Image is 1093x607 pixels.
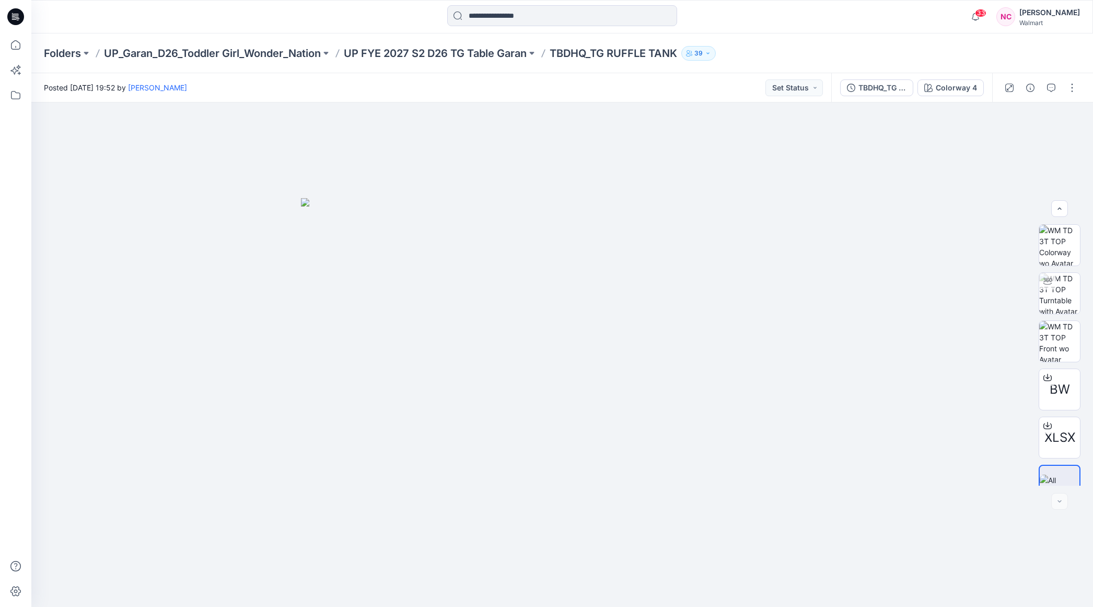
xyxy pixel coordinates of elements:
button: 39 [681,46,716,61]
a: Folders [44,46,81,61]
div: Colorway 4 [936,82,977,94]
a: UP FYE 2027 S2 D26 TG Table Garan [344,46,527,61]
div: [PERSON_NAME] [1019,6,1080,19]
button: Colorway 4 [917,79,984,96]
span: BW [1050,380,1070,399]
button: TBDHQ_TG RUFFLE TANK_TG3026-R5_8.18.25 [840,79,913,96]
span: XLSX [1044,428,1075,447]
img: WM TD 3T TOP Colorway wo Avatar [1039,225,1080,266]
p: 39 [694,48,703,59]
button: Details [1022,79,1039,96]
img: WM TD 3T TOP Turntable with Avatar [1039,273,1080,314]
a: [PERSON_NAME] [128,83,187,92]
span: Posted [DATE] 19:52 by [44,82,187,93]
div: TBDHQ_TG RUFFLE TANK_TG3026-R5_8.18.25 [858,82,906,94]
span: 33 [975,9,986,17]
img: WM TD 3T TOP Front wo Avatar [1039,321,1080,362]
div: Walmart [1019,19,1080,27]
p: TBDHQ_TG RUFFLE TANK [550,46,677,61]
img: All colorways [1040,475,1079,497]
div: NC [996,7,1015,26]
a: UP_Garan_D26_Toddler Girl_Wonder_Nation [104,46,321,61]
